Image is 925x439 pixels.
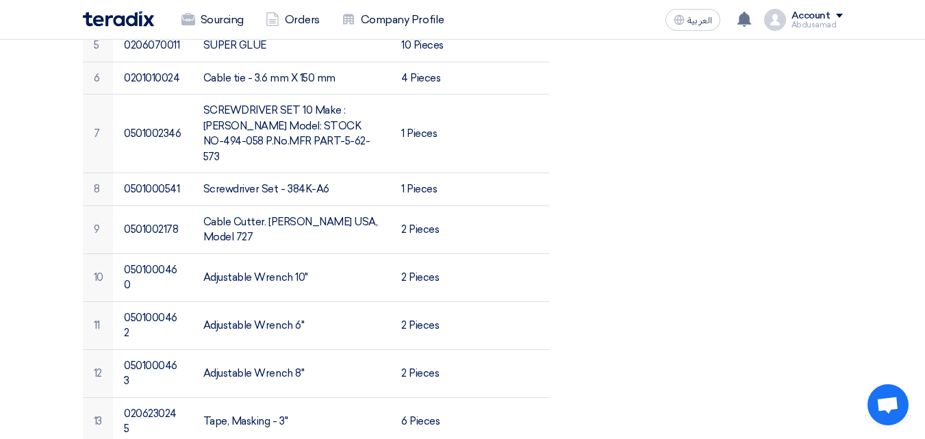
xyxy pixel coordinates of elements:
td: SCREWDRIVER SET 10 Make : [PERSON_NAME] Model: STOCK NO-494-058 P.No.MFR PART-5-62-573 [192,95,390,173]
img: profile_test.png [764,9,786,31]
td: 2 Pieces [390,253,470,301]
a: Orders [255,5,331,35]
td: 0501000541 [113,173,192,206]
td: 2 Pieces [390,301,470,349]
td: 2 Pieces [390,205,470,253]
td: 12 [83,349,114,397]
td: 9 [83,205,114,253]
td: 0206070011 [113,29,192,62]
td: 5 [83,29,114,62]
td: Adjustable Wrench 6" [192,301,390,349]
td: 1 Pieces [390,95,470,173]
a: Open chat [867,384,909,425]
td: Adjustable Wrench 8" [192,349,390,397]
td: 0501000463 [113,349,192,397]
td: 7 [83,95,114,173]
td: 10 Pieces [390,29,470,62]
td: Screwdriver Set - 384K-A6 [192,173,390,206]
button: العربية [666,9,720,31]
td: 2 Pieces [390,349,470,397]
td: 4 Pieces [390,62,470,95]
td: 0501000460 [113,253,192,301]
td: 11 [83,301,114,349]
td: Cable Cutter. [PERSON_NAME] USA, Model 727 [192,205,390,253]
span: العربية [687,16,712,25]
a: Sourcing [170,5,255,35]
td: Adjustable Wrench 10" [192,253,390,301]
td: 1 Pieces [390,173,470,206]
img: Teradix logo [83,11,154,27]
div: Abdusamad [791,21,843,29]
td: 8 [83,173,114,206]
td: 0201010024 [113,62,192,95]
td: 0501000462 [113,301,192,349]
td: 10 [83,253,114,301]
td: 0501002178 [113,205,192,253]
td: 0501002346 [113,95,192,173]
td: SUPER GLUE [192,29,390,62]
td: Cable tie - 3.6 mm X 150 mm [192,62,390,95]
a: Company Profile [331,5,455,35]
td: 6 [83,62,114,95]
div: Account [791,10,831,22]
